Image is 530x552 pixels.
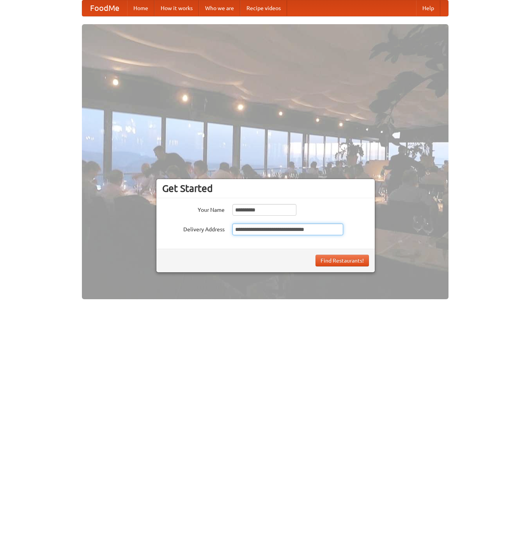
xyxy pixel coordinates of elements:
a: How it works [154,0,199,16]
a: Help [416,0,440,16]
button: Find Restaurants! [316,255,369,266]
label: Delivery Address [162,224,225,233]
a: FoodMe [82,0,127,16]
h3: Get Started [162,183,369,194]
a: Who we are [199,0,240,16]
a: Home [127,0,154,16]
a: Recipe videos [240,0,287,16]
label: Your Name [162,204,225,214]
